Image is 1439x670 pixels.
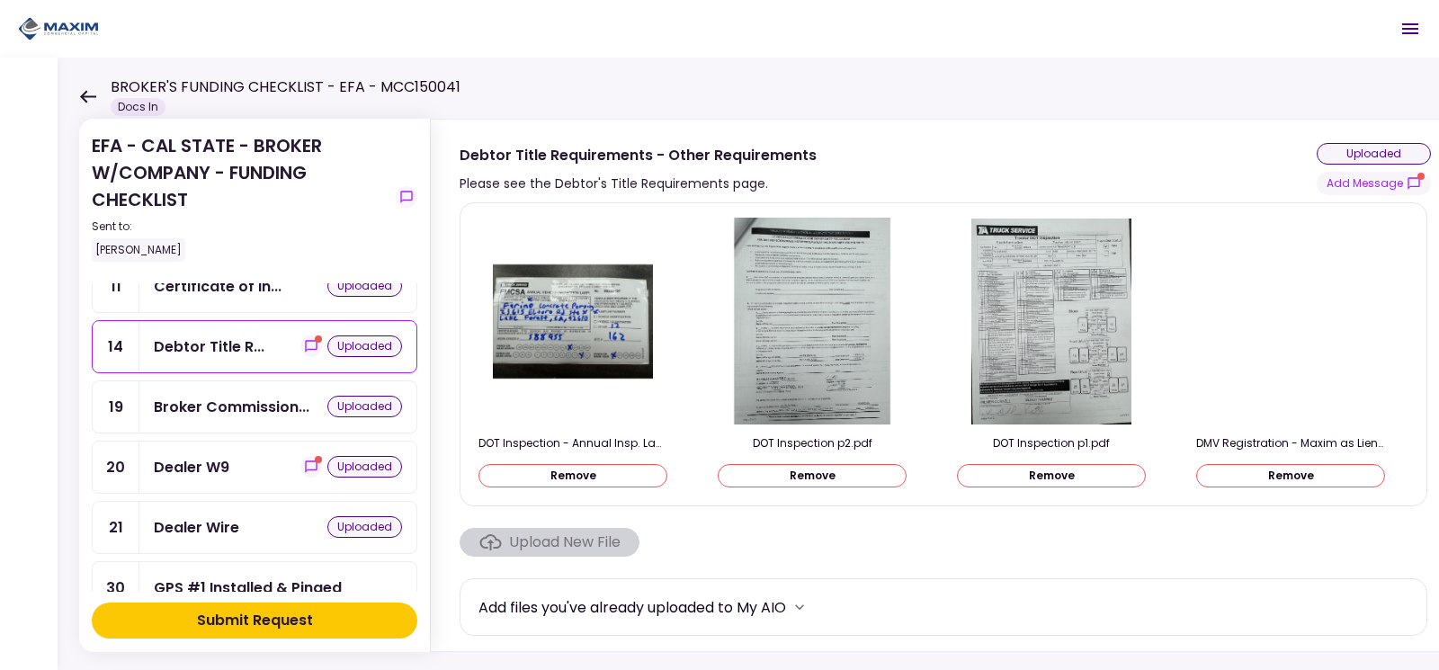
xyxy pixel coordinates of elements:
div: Certificate of Insurance [154,275,282,298]
div: uploaded [327,335,402,357]
button: Remove [1196,464,1385,487]
div: Please see the Debtor's Title Requirements page. [460,173,817,194]
div: Add files you've already uploaded to My AIO [478,596,786,619]
div: Sent to: [92,219,389,235]
button: show-messages [300,456,322,478]
div: 30 [93,562,139,613]
div: [PERSON_NAME] [92,238,185,262]
div: 20 [93,442,139,493]
button: Remove [718,464,907,487]
button: show-messages [300,335,322,357]
div: 11 [93,261,139,312]
div: 21 [93,502,139,553]
a: 30GPS #1 Installed & Pinged [92,561,417,614]
img: Partner icon [18,15,99,42]
a: 19Broker Commission & Fees Invoiceuploaded [92,380,417,433]
div: Submit Request [197,610,313,631]
div: DOT Inspection - Annual Insp. Label.pdf [478,435,667,451]
button: show-messages [1317,172,1431,195]
div: EFA - CAL STATE - BROKER W/COMPANY - FUNDING CHECKLIST [92,132,389,262]
div: DOT Inspection p2.pdf [718,435,907,451]
span: Click here to upload the required document [460,528,639,557]
div: Dealer W9 [154,456,229,478]
a: 21Dealer Wireuploaded [92,501,417,554]
a: 14Debtor Title Requirements - Other Requirementsshow-messagesuploaded [92,320,417,373]
div: uploaded [327,396,402,417]
div: DOT Inspection p1.pdf [957,435,1146,451]
div: GPS #1 Installed & Pinged [154,576,342,599]
div: 14 [93,321,139,372]
button: Submit Request [92,603,417,639]
button: show-messages [396,186,417,208]
h1: BROKER'S FUNDING CHECKLIST - EFA - MCC150041 [111,76,460,98]
div: Debtor Title Requirements - Other Requirements [460,144,817,166]
button: Open menu [1389,7,1432,50]
div: uploaded [327,456,402,478]
div: uploaded [1317,143,1431,165]
div: Dealer Wire [154,516,239,539]
div: uploaded [327,516,402,538]
div: Docs In [111,98,165,116]
a: 11Certificate of Insuranceuploaded [92,260,417,313]
div: DMV Registration - Maxim as Lienholder.jpg [1196,435,1385,451]
div: Debtor Title Requirements - Other Requirements [154,335,264,358]
button: more [786,594,813,621]
button: Remove [478,464,667,487]
div: 19 [93,381,139,433]
div: Broker Commission & Fees Invoice [154,396,309,418]
button: Remove [957,464,1146,487]
div: uploaded [327,275,402,297]
a: 20Dealer W9show-messagesuploaded [92,441,417,494]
